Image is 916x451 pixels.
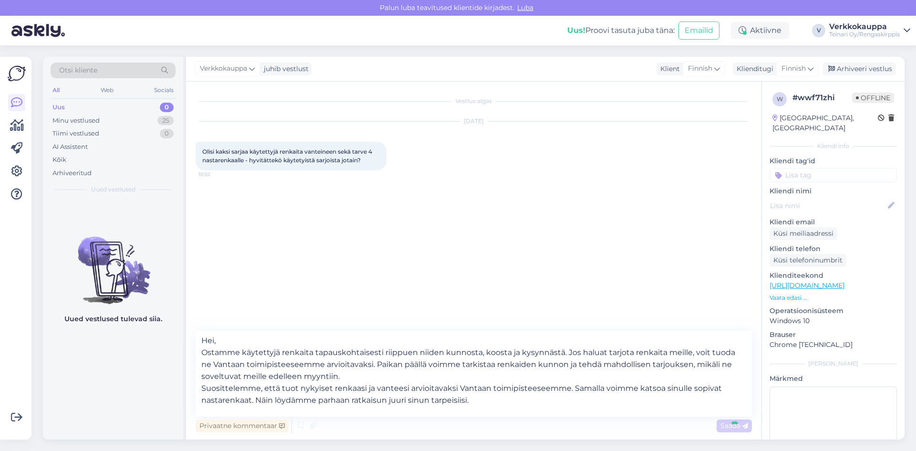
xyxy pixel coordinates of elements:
[770,142,897,150] div: Kliendi info
[567,25,675,36] div: Proovi tasuta juba täna:
[260,64,309,74] div: juhib vestlust
[152,84,176,96] div: Socials
[770,340,897,350] p: Chrome [TECHNICAL_ID]
[731,22,789,39] div: Aktiivne
[770,359,897,368] div: [PERSON_NAME]
[160,103,174,112] div: 0
[770,227,837,240] div: Küsi meiliaadressi
[812,24,825,37] div: V
[157,116,174,126] div: 25
[770,281,844,290] a: [URL][DOMAIN_NAME]
[770,271,897,281] p: Klienditeekond
[792,92,852,104] div: # wwf71zhi
[770,168,897,182] input: Lisa tag
[99,84,115,96] div: Web
[770,217,897,227] p: Kliendi email
[822,63,896,75] div: Arhiveeri vestlus
[770,254,846,267] div: Küsi telefoninumbrit
[781,63,806,74] span: Finnish
[770,294,897,302] p: Vaata edasi ...
[770,316,897,326] p: Windows 10
[852,93,894,103] span: Offline
[51,84,62,96] div: All
[52,129,99,138] div: Tiimi vestlused
[59,65,97,75] span: Otsi kliente
[770,156,897,166] p: Kliendi tag'id
[770,330,897,340] p: Brauser
[200,63,247,74] span: Verkkokauppa
[770,186,897,196] p: Kliendi nimi
[733,64,773,74] div: Klienditugi
[829,31,900,38] div: Teinari Oy/Rengaskirppis
[52,168,92,178] div: Arhiveeritud
[514,3,536,12] span: Luba
[777,95,783,103] span: w
[567,26,585,35] b: Uus!
[64,314,162,324] p: Uued vestlused tulevad siia.
[688,63,712,74] span: Finnish
[770,374,897,384] p: Märkmed
[8,64,26,83] img: Askly Logo
[678,21,719,40] button: Emailid
[52,116,100,126] div: Minu vestlused
[52,142,88,152] div: AI Assistent
[770,244,897,254] p: Kliendi telefon
[52,103,65,112] div: Uus
[198,171,234,178] span: 10:52
[52,155,66,165] div: Kõik
[91,185,135,194] span: Uued vestlused
[829,23,910,38] a: VerkkokauppaTeinari Oy/Rengaskirppis
[43,220,183,305] img: No chats
[770,200,886,211] input: Lisa nimi
[829,23,900,31] div: Verkkokauppa
[196,97,752,105] div: Vestlus algas
[770,306,897,316] p: Operatsioonisüsteem
[656,64,680,74] div: Klient
[202,148,374,164] span: Olisi kaksi sarjaa käytettyjä renkaita vanteineen sekä tarve 4 nastarenkaalle - hyvitättekö käyte...
[772,113,878,133] div: [GEOGRAPHIC_DATA], [GEOGRAPHIC_DATA]
[160,129,174,138] div: 0
[196,117,752,126] div: [DATE]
